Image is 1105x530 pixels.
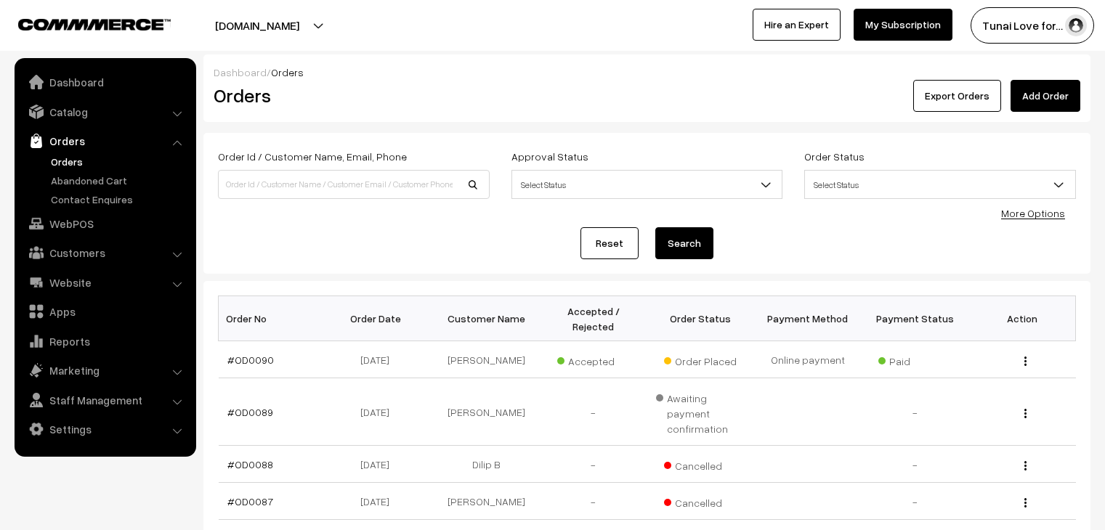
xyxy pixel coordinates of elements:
button: [DOMAIN_NAME] [164,7,350,44]
a: WebPOS [18,211,191,237]
td: [PERSON_NAME] [433,378,541,446]
img: Menu [1024,498,1027,507]
span: Select Status [511,170,783,199]
a: Hire an Expert [753,9,841,41]
input: Order Id / Customer Name / Customer Email / Customer Phone [218,170,490,199]
a: #OD0088 [227,458,273,470]
a: Abandoned Cart [47,173,191,188]
a: Marketing [18,357,191,383]
a: Website [18,269,191,295]
td: [PERSON_NAME] [433,483,541,520]
a: Reports [18,328,191,354]
img: user [1065,15,1087,36]
a: #OD0089 [227,406,273,418]
span: Select Status [512,172,782,197]
label: Order Status [804,149,865,164]
a: Settings [18,416,191,442]
th: Payment Status [862,296,969,341]
td: Online payment [754,341,862,378]
a: Orders [47,154,191,169]
h2: Orders [214,84,488,107]
td: [PERSON_NAME] [433,341,541,378]
td: - [540,378,647,446]
th: Action [968,296,1076,341]
span: Select Status [804,170,1076,199]
td: - [862,446,969,483]
td: - [862,483,969,520]
a: Dashboard [214,66,267,78]
img: Menu [1024,356,1027,366]
a: Reset [580,227,639,259]
img: COMMMERCE [18,19,171,30]
button: Tunai Love for… [971,7,1094,44]
span: Select Status [805,172,1075,197]
a: COMMMERCE [18,15,145,32]
th: Order Date [325,296,433,341]
a: My Subscription [854,9,952,41]
div: / [214,65,1080,80]
button: Export Orders [913,80,1001,112]
a: Catalog [18,99,191,125]
img: Menu [1024,461,1027,470]
td: - [862,378,969,446]
td: - [540,483,647,520]
span: Accepted [557,350,630,369]
td: [DATE] [325,341,433,378]
a: More Options [1001,207,1065,219]
a: #OD0087 [227,495,273,507]
span: Paid [878,350,951,369]
td: Dilip B [433,446,541,483]
th: Accepted / Rejected [540,296,647,341]
span: Order Placed [664,350,737,369]
a: Orders [18,128,191,154]
span: Cancelled [664,454,737,473]
th: Payment Method [754,296,862,341]
td: - [540,446,647,483]
span: Orders [271,66,304,78]
button: Search [655,227,713,259]
label: Order Id / Customer Name, Email, Phone [218,149,407,164]
img: Menu [1024,409,1027,418]
a: Contact Enquires [47,192,191,207]
td: [DATE] [325,446,433,483]
th: Order No [219,296,326,341]
td: [DATE] [325,378,433,446]
th: Order Status [647,296,755,341]
a: #OD0090 [227,354,274,366]
a: Apps [18,298,191,325]
label: Approval Status [511,149,588,164]
span: Cancelled [664,492,737,510]
a: Add Order [1011,80,1080,112]
th: Customer Name [433,296,541,341]
a: Customers [18,240,191,266]
span: Awaiting payment confirmation [656,387,746,436]
a: Staff Management [18,387,191,413]
td: [DATE] [325,483,433,520]
a: Dashboard [18,69,191,95]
